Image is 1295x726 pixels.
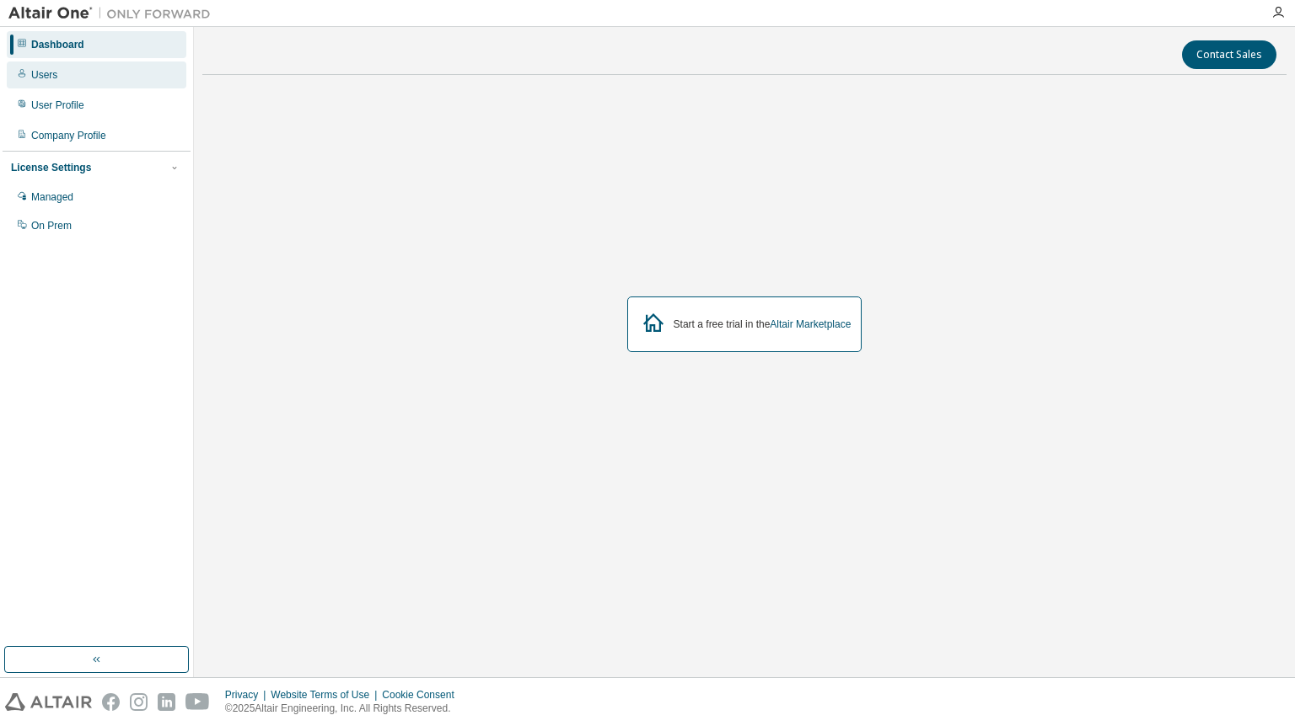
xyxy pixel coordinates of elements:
[31,129,106,142] div: Company Profile
[31,190,73,204] div: Managed
[11,161,91,174] div: License Settings
[225,702,465,716] p: © 2025 Altair Engineering, Inc. All Rights Reserved.
[130,693,148,711] img: instagram.svg
[31,219,72,232] div: On Prem
[185,693,210,711] img: youtube.svg
[271,688,382,702] div: Website Terms of Use
[5,693,92,711] img: altair_logo.svg
[31,38,84,51] div: Dashboard
[31,68,57,82] div: Users
[102,693,120,711] img: facebook.svg
[382,688,464,702] div: Cookie Consent
[31,99,84,112] div: User Profile
[225,688,271,702] div: Privacy
[770,318,851,330] a: Altair Marketplace
[158,693,175,711] img: linkedin.svg
[1182,40,1276,69] button: Contact Sales
[8,5,219,22] img: Altair One
[674,318,852,331] div: Start a free trial in the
